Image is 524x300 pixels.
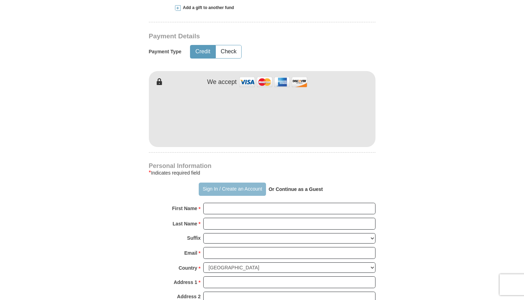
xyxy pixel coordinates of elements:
[149,49,182,55] h5: Payment Type
[181,5,234,11] span: Add a gift to another fund
[174,277,197,287] strong: Address 1
[268,186,323,192] strong: Or Continue as a Guest
[173,219,197,229] strong: Last Name
[179,263,197,273] strong: Country
[199,183,266,196] button: Sign In / Create an Account
[238,75,308,90] img: credit cards accepted
[190,45,215,58] button: Credit
[216,45,241,58] button: Check
[172,203,197,213] strong: First Name
[149,169,375,177] div: Indicates required field
[207,78,237,86] h4: We accept
[187,233,201,243] strong: Suffix
[149,32,327,40] h3: Payment Details
[149,163,375,169] h4: Personal Information
[184,248,197,258] strong: Email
